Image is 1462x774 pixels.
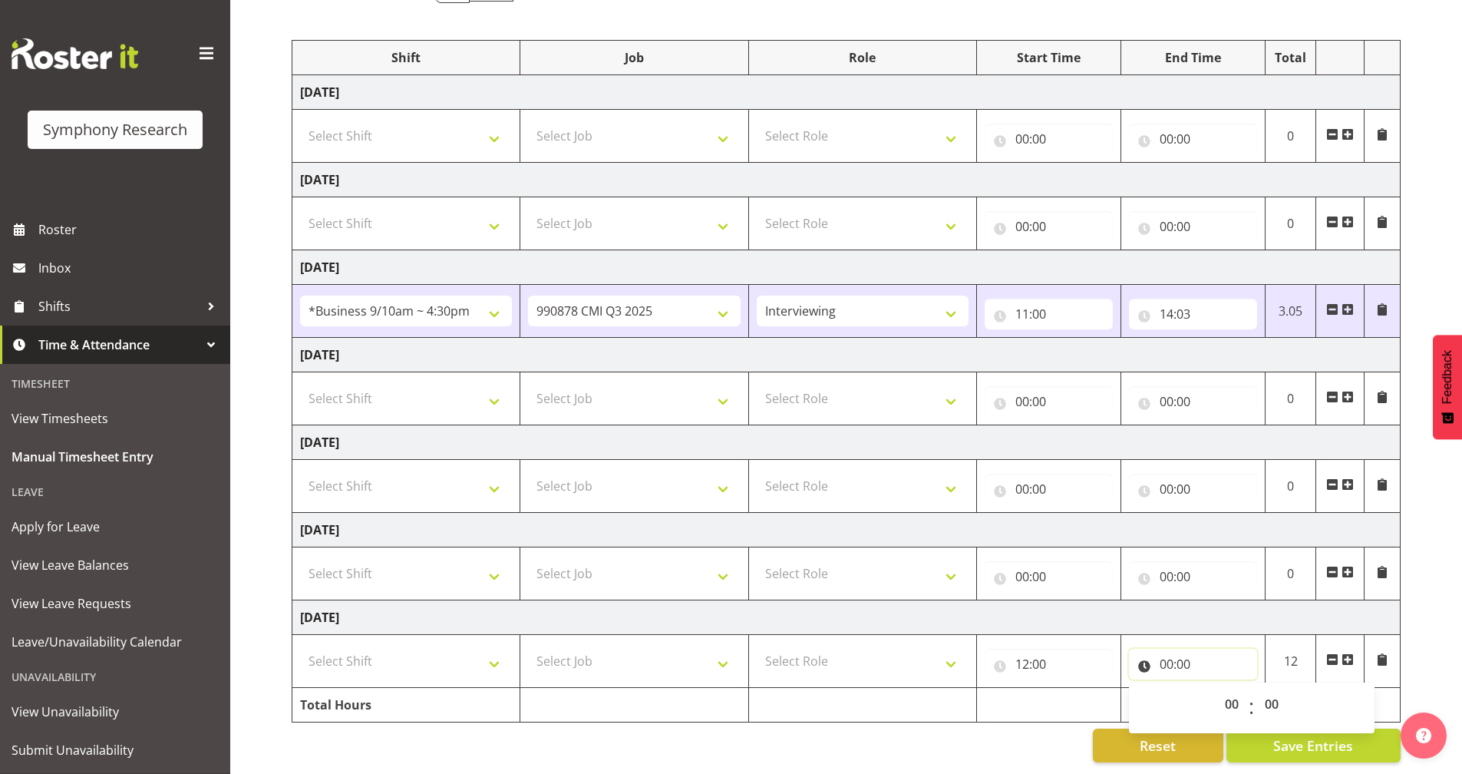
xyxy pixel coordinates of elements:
span: : [1249,689,1254,727]
td: 3.05 [1265,285,1316,338]
a: Leave/Unavailability Calendar [4,623,226,661]
span: View Timesheets [12,407,219,430]
span: Feedback [1441,350,1454,404]
a: Manual Timesheet Entry [4,438,226,476]
div: End Time [1129,48,1257,67]
div: Start Time [985,48,1113,67]
span: Inbox [38,256,223,279]
td: [DATE] [292,513,1401,547]
input: Click to select... [1129,211,1257,242]
td: [DATE] [292,163,1401,197]
input: Click to select... [985,124,1113,154]
div: Role [757,48,969,67]
div: Symphony Research [43,118,187,141]
input: Click to select... [985,474,1113,504]
span: View Leave Balances [12,554,219,577]
input: Click to select... [1129,649,1257,680]
td: [DATE] [292,250,1401,285]
button: Reset [1093,729,1223,762]
td: [DATE] [292,600,1401,635]
input: Click to select... [1129,386,1257,417]
td: [DATE] [292,338,1401,372]
div: Timesheet [4,368,226,399]
td: [DATE] [292,425,1401,460]
td: 0 [1265,110,1316,163]
input: Click to select... [1129,124,1257,154]
div: Unavailability [4,661,226,693]
td: 0 [1265,372,1316,425]
a: Apply for Leave [4,508,226,546]
a: View Leave Requests [4,584,226,623]
input: Click to select... [985,561,1113,592]
td: 0 [1265,547,1316,600]
td: 0 [1265,460,1316,513]
div: Shift [300,48,512,67]
a: Submit Unavailability [4,731,226,769]
span: Reset [1140,736,1176,756]
span: Roster [38,218,223,241]
span: Time & Attendance [38,333,200,356]
img: Rosterit website logo [12,38,138,69]
input: Click to select... [985,386,1113,417]
td: 0 [1265,197,1316,250]
span: View Leave Requests [12,592,219,615]
span: Submit Unavailability [12,739,219,762]
a: View Leave Balances [4,546,226,584]
input: Click to select... [1129,561,1257,592]
input: Click to select... [985,299,1113,329]
input: Click to select... [1129,474,1257,504]
span: Leave/Unavailability Calendar [12,630,219,653]
input: Click to select... [1129,299,1257,329]
a: View Unavailability [4,693,226,731]
td: [DATE] [292,75,1401,110]
input: Click to select... [985,649,1113,680]
span: View Unavailability [12,700,219,723]
div: Job [528,48,740,67]
span: Shifts [38,295,200,318]
img: help-xxl-2.png [1416,728,1431,743]
input: Click to select... [985,211,1113,242]
div: Total [1273,48,1309,67]
button: Save Entries [1226,729,1401,762]
span: Apply for Leave [12,515,219,538]
div: Leave [4,476,226,508]
span: Save Entries [1273,736,1353,756]
a: View Timesheets [4,399,226,438]
button: Feedback - Show survey [1433,335,1462,439]
span: Manual Timesheet Entry [12,445,219,468]
td: 12 [1265,635,1316,688]
td: Total Hours [292,688,520,723]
